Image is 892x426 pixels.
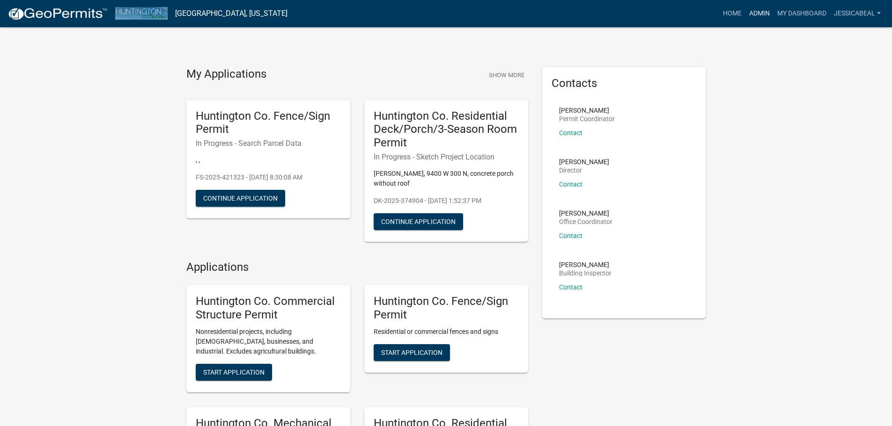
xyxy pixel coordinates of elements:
a: Home [719,5,745,22]
button: Continue Application [196,190,285,207]
button: Continue Application [374,213,463,230]
h6: In Progress - Search Parcel Data [196,139,341,148]
a: My Dashboard [774,5,830,22]
h5: Huntington Co. Commercial Structure Permit [196,295,341,322]
a: Contact [559,283,582,291]
h5: Contacts [552,77,697,90]
p: Nonresidential projects, including [DEMOGRAPHIC_DATA], businesses, and industrial. Excludes agric... [196,327,341,356]
a: Contact [559,181,582,188]
img: Huntington County, Indiana [115,7,168,20]
p: DK-2025-374904 - [DATE] 1:52:37 PM [374,196,519,206]
h4: Applications [186,260,528,274]
h6: In Progress - Sketch Project Location [374,152,519,161]
p: Residential or commercial fences and signs [374,327,519,337]
span: Start Application [203,368,265,376]
a: Contact [559,129,582,137]
a: JessicaBeal [830,5,885,22]
h5: Huntington Co. Fence/Sign Permit [374,295,519,322]
button: Start Application [374,344,450,361]
button: Show More [485,67,528,83]
p: Permit Coordinator [559,116,615,122]
h4: My Applications [186,67,266,81]
p: [PERSON_NAME] [559,159,609,165]
p: Director [559,167,609,173]
p: Building Inspector [559,270,612,276]
h5: Huntington Co. Fence/Sign Permit [196,109,341,137]
h5: Huntington Co. Residential Deck/Porch/3-Season Room Permit [374,109,519,150]
a: Admin [745,5,774,22]
a: Contact [559,232,582,239]
p: FS-2025-421323 - [DATE] 8:30:08 AM [196,173,341,182]
a: [GEOGRAPHIC_DATA], [US_STATE] [175,6,288,22]
button: Start Application [196,364,272,381]
p: , , [196,155,341,165]
p: [PERSON_NAME] [559,107,615,114]
span: Start Application [381,349,442,356]
p: [PERSON_NAME] [559,261,612,268]
p: [PERSON_NAME], 9400 W 300 N, concrete porch without roof [374,169,519,188]
p: [PERSON_NAME] [559,210,612,217]
p: Office Coordinator [559,218,612,225]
